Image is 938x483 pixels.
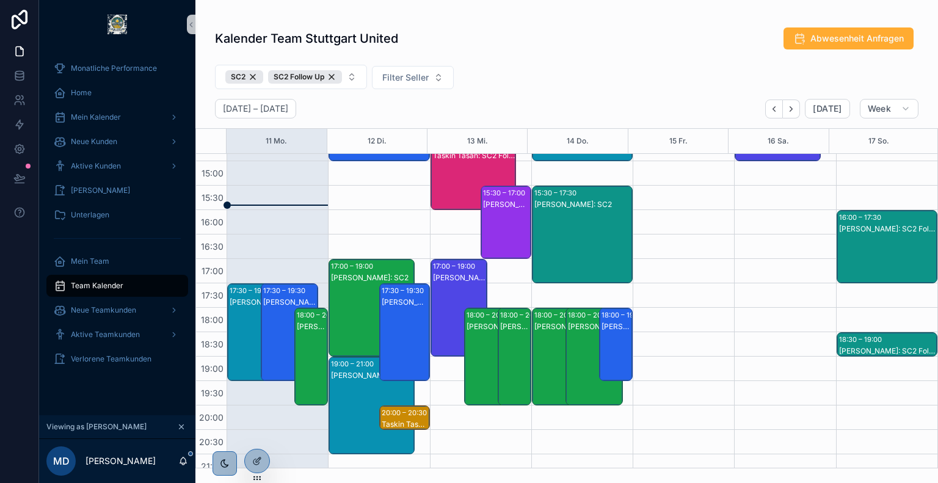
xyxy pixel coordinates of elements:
p: [PERSON_NAME] [85,455,156,467]
span: Filter Seller [382,71,429,84]
div: SC2 [225,70,263,84]
span: Unterlagen [71,210,109,220]
div: [PERSON_NAME]: SC2 [263,297,317,307]
div: 18:00 – 20:00 [534,309,581,321]
div: 18:00 – 20:00[PERSON_NAME]: SC2 [566,308,622,405]
a: Verlorene Teamkunden [46,348,188,370]
button: Next [783,100,800,118]
img: App logo [107,15,127,34]
span: Abwesenheit Anfragen [810,32,904,45]
span: 20:00 [196,412,227,423]
button: Select Button [215,65,367,89]
div: [PERSON_NAME]: SC2 [331,371,413,380]
button: Abwesenheit Anfragen [783,27,914,49]
div: [PERSON_NAME] Böckmann: SC2 [433,273,487,283]
button: 13 Mi. [467,129,488,153]
button: [DATE] [805,99,849,118]
div: [PERSON_NAME]: SC2 [500,322,530,332]
div: [PERSON_NAME]: SC2 [230,297,283,307]
div: 18:00 – 19:30[PERSON_NAME]: SC2 Follow Up [600,308,632,380]
div: 16:00 – 17:30 [839,211,884,223]
span: Neue Kunden [71,137,117,147]
a: Neue Kunden [46,131,188,153]
h1: Kalender Team Stuttgart United [215,30,398,47]
span: 18:30 [198,339,227,349]
span: Monatliche Performance [71,64,157,73]
h2: [DATE] – [DATE] [223,103,288,115]
div: 17:30 – 19:30[PERSON_NAME]: SC2 [228,284,284,380]
div: 16 Sa. [768,129,789,153]
div: [PERSON_NAME]: SC2 [382,297,429,307]
div: [PERSON_NAME]: SC2 [534,322,588,332]
div: 18:30 – 19:00 [839,333,885,346]
div: 17:30 – 19:30 [230,285,275,297]
span: Team Kalender [71,281,123,291]
span: [PERSON_NAME] [71,186,130,195]
div: Taskin Tasan: SC2 Follow Up [382,419,429,429]
button: 17 So. [868,129,889,153]
div: scrollable content [39,49,195,386]
span: 19:30 [198,388,227,398]
div: 17:30 – 19:30 [382,285,427,297]
div: [PERSON_NAME]: SC2 Follow Up [839,346,936,356]
a: Home [46,82,188,104]
button: Week [860,99,918,118]
div: 15:30 – 17:00 [483,187,528,199]
div: 18:00 – 20:00 [467,309,514,321]
span: 16:00 [198,217,227,227]
button: 14 Do. [567,129,589,153]
button: Select Button [372,66,454,89]
a: Mein Kalender [46,106,188,128]
span: 14:30 [198,143,227,154]
span: Viewing as [PERSON_NAME] [46,422,147,432]
span: 15:30 [198,192,227,203]
span: 17:30 [198,290,227,300]
div: 12 Di. [368,129,387,153]
span: Neue Teamkunden [71,305,136,315]
span: 18:00 [198,314,227,325]
div: 17:00 – 19:00 [433,260,478,272]
div: 14:30 – 16:00Taskin Tasan: SC2 Follow Up [431,137,515,209]
div: 18:00 – 19:30 [602,309,647,321]
span: Week [868,103,891,114]
span: Mein Kalender [71,112,121,122]
div: 15:30 – 17:00[PERSON_NAME]: SC2 Follow Up [481,186,531,258]
div: 18:30 – 19:00[PERSON_NAME]: SC2 Follow Up [837,333,937,356]
span: MD [53,454,70,468]
a: Unterlagen [46,204,188,226]
span: Aktive Kunden [71,161,121,171]
div: 16:00 – 17:30[PERSON_NAME]: SC2 Follow Up [837,211,937,283]
div: 19:00 – 21:00[PERSON_NAME]: SC2 [329,357,413,454]
span: 20:30 [196,437,227,447]
button: Back [765,100,783,118]
a: Aktive Kunden [46,155,188,177]
div: 19:00 – 21:00 [331,358,377,370]
span: 19:00 [198,363,227,374]
div: [PERSON_NAME]: SC2 [534,200,631,209]
a: Team Kalender [46,275,188,297]
button: 11 Mo. [266,129,287,153]
div: 17:00 – 19:00[PERSON_NAME] Böckmann: SC2 [431,260,487,356]
div: 17:00 – 19:00 [331,260,376,272]
div: [PERSON_NAME]: SC2 [467,322,520,332]
a: [PERSON_NAME] [46,180,188,202]
a: Mein Team [46,250,188,272]
div: 18:00 – 20:00 [500,309,547,321]
div: 18:00 – 20:00 [297,309,344,321]
button: 15 Fr. [669,129,688,153]
span: 15:00 [198,168,227,178]
div: 18:00 – 20:00[PERSON_NAME]: SC2 [465,308,521,405]
div: 17:00 – 19:00[PERSON_NAME]: SC2 [329,260,413,356]
div: 17:30 – 19:30 [263,285,308,297]
div: [PERSON_NAME]: SC2 Follow Up [602,322,631,332]
span: Verlorene Teamkunden [71,354,151,364]
span: Aktive Teamkunden [71,330,140,340]
div: 17:30 – 19:30[PERSON_NAME]: SC2 [261,284,318,380]
div: 15:30 – 17:30 [534,187,580,199]
span: 17:00 [198,266,227,276]
div: [PERSON_NAME]: SC2 Follow Up [483,200,530,209]
div: 20:00 – 20:30Taskin Tasan: SC2 Follow Up [380,406,429,429]
button: Unselect SC_2_FOLLOW_UP [268,70,342,84]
